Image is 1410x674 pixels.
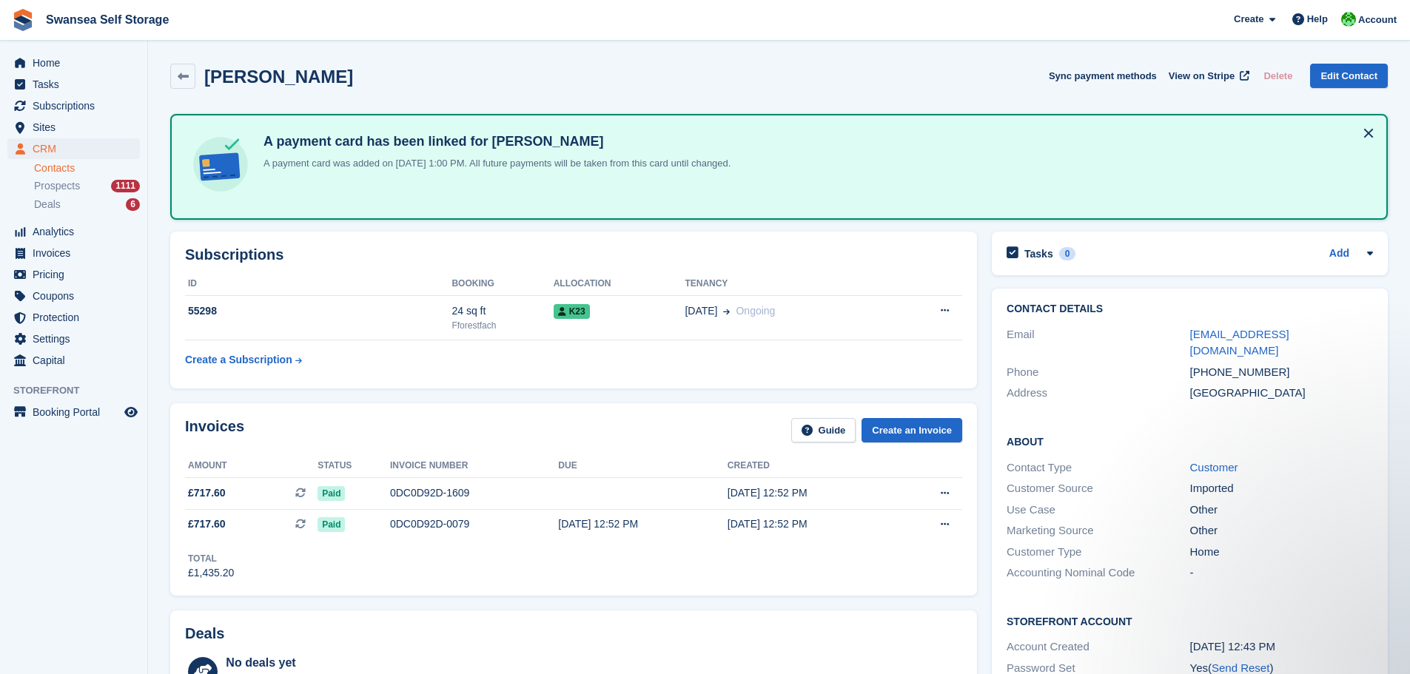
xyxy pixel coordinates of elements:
div: [DATE] 12:52 PM [728,485,896,501]
a: menu [7,328,140,349]
h2: Storefront Account [1007,613,1373,628]
span: Subscriptions [33,95,121,116]
th: ID [185,272,451,296]
div: No deals yet [226,654,536,672]
div: [GEOGRAPHIC_DATA] [1190,385,1373,402]
a: menu [7,95,140,116]
a: menu [7,243,140,263]
span: Home [33,53,121,73]
span: Create [1234,12,1263,27]
a: menu [7,221,140,242]
a: Customer [1190,461,1238,474]
div: Use Case [1007,502,1189,519]
div: 6 [126,198,140,211]
a: Deals 6 [34,197,140,212]
span: [DATE] [685,303,717,319]
div: 0DC0D92D-1609 [390,485,558,501]
span: Settings [33,328,121,349]
button: Delete [1258,64,1298,88]
a: menu [7,307,140,328]
div: Fforestfach [451,319,553,332]
h2: Contact Details [1007,303,1373,315]
a: Create a Subscription [185,346,302,374]
a: menu [7,402,140,422]
h2: Invoices [185,418,244,442]
div: [DATE] 12:52 PM [728,516,896,532]
span: Booking Portal [33,402,121,422]
span: Tasks [33,74,121,95]
div: Customer Source [1007,480,1189,497]
div: 0DC0D92D-0079 [390,516,558,532]
a: Guide [791,418,856,442]
th: Booking [451,272,553,296]
div: 0 [1059,247,1076,260]
h4: A payment card has been linked for [PERSON_NAME] [258,133,731,150]
div: Phone [1007,364,1189,381]
span: Help [1307,12,1328,27]
span: CRM [33,138,121,159]
a: menu [7,138,140,159]
span: Deals [34,198,61,212]
th: Invoice number [390,454,558,478]
span: Capital [33,350,121,371]
a: menu [7,264,140,285]
div: Accounting Nominal Code [1007,565,1189,582]
a: Swansea Self Storage [40,7,175,32]
span: K23 [554,304,590,319]
div: Marketing Source [1007,522,1189,539]
a: Prospects 1111 [34,178,140,194]
span: Invoices [33,243,121,263]
h2: [PERSON_NAME] [204,67,353,87]
span: View on Stripe [1169,69,1235,84]
a: menu [7,350,140,371]
a: menu [7,286,140,306]
p: A payment card was added on [DATE] 1:00 PM. All future payments will be taken from this card unti... [258,156,731,171]
span: Paid [318,517,345,532]
div: Account Created [1007,638,1189,656]
a: Send Reset [1212,661,1269,674]
div: - [1190,565,1373,582]
div: Create a Subscription [185,352,292,368]
a: menu [7,74,140,95]
span: £717.60 [188,485,226,501]
th: Amount [185,454,318,478]
span: Account [1358,13,1397,27]
a: Contacts [34,161,140,175]
a: [EMAIL_ADDRESS][DOMAIN_NAME] [1190,328,1289,357]
div: [DATE] 12:43 PM [1190,638,1373,656]
span: Coupons [33,286,121,306]
div: Contact Type [1007,459,1189,476]
th: Created [728,454,896,478]
h2: About [1007,434,1373,448]
a: Create an Invoice [862,418,962,442]
div: £1,435.20 [188,565,234,581]
div: Email [1007,326,1189,360]
th: Allocation [554,272,685,296]
a: Preview store [122,403,140,421]
div: Customer Type [1007,544,1189,561]
img: stora-icon-8386f47178a22dfd0bd8f6a31ec36ba5ce8667c1dd55bd0f319d3a0aa187defe.svg [12,9,34,31]
th: Status [318,454,390,478]
span: £717.60 [188,516,226,532]
span: ( ) [1208,661,1273,674]
span: Paid [318,486,345,501]
th: Tenancy [685,272,891,296]
div: Other [1190,502,1373,519]
h2: Subscriptions [185,246,962,263]
h2: Deals [185,625,224,642]
div: [DATE] 12:52 PM [558,516,727,532]
span: Ongoing [736,305,775,317]
img: Andrew Robbins [1341,12,1356,27]
div: Total [188,552,234,565]
a: Add [1329,246,1349,263]
span: Analytics [33,221,121,242]
button: Sync payment methods [1049,64,1157,88]
div: [PHONE_NUMBER] [1190,364,1373,381]
div: Home [1190,544,1373,561]
span: Protection [33,307,121,328]
span: Sites [33,117,121,138]
div: 55298 [185,303,451,319]
a: View on Stripe [1163,64,1252,88]
div: 1111 [111,180,140,192]
a: Edit Contact [1310,64,1388,88]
